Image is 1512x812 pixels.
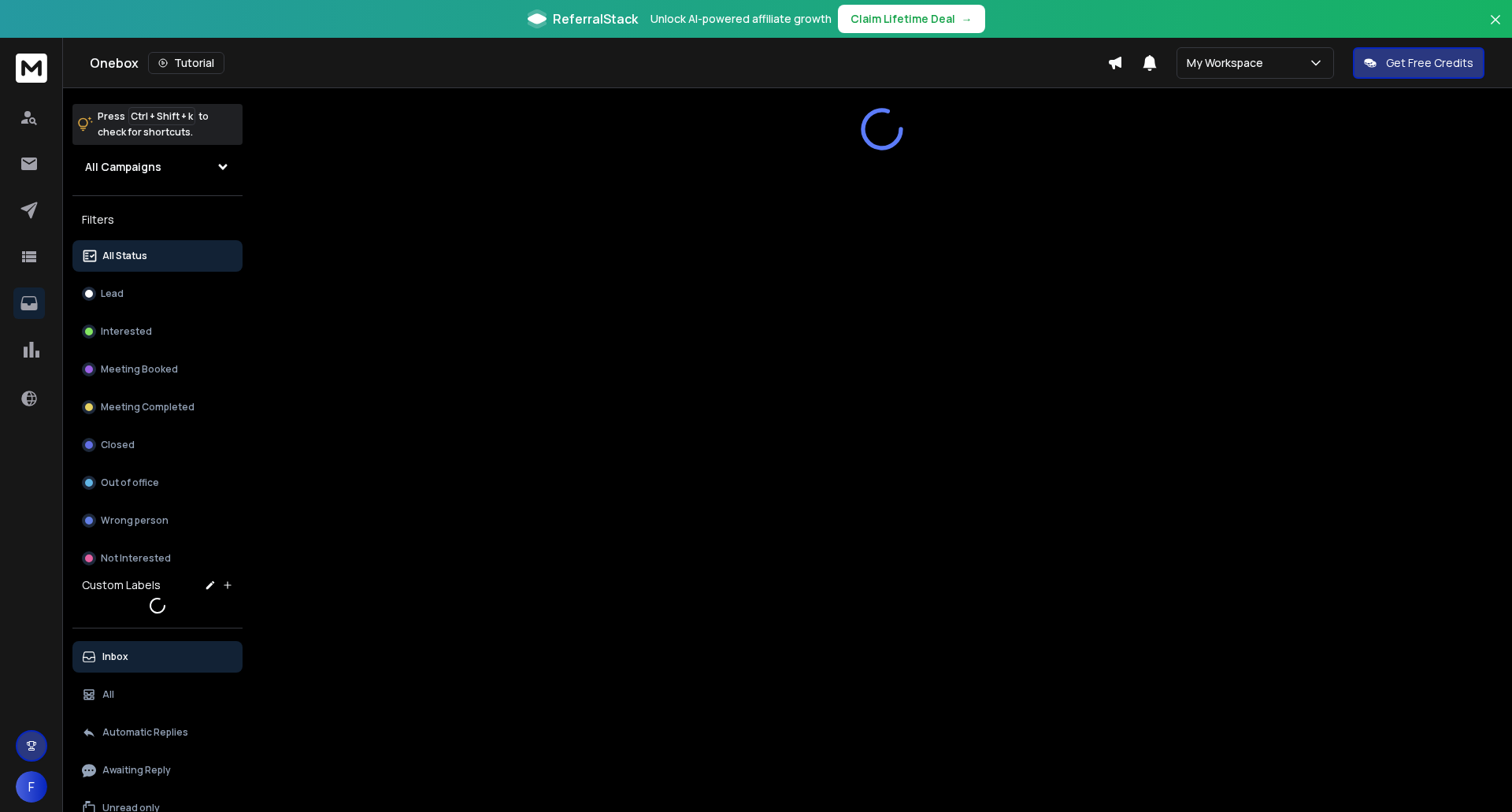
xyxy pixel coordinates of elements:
[101,287,124,300] p: Lead
[72,467,243,499] button: Out of office
[148,52,224,74] button: Tutorial
[72,151,243,183] button: All Campaigns
[1386,55,1473,71] p: Get Free Credits
[16,771,47,803] button: F
[102,651,128,663] p: Inbox
[72,240,243,272] button: All Status
[650,11,832,27] p: Unlock AI-powered affiliate growth
[72,717,243,748] button: Automatic Replies
[101,439,135,451] p: Closed
[102,764,171,777] p: Awaiting Reply
[72,641,243,673] button: Inbox
[72,543,243,574] button: Not Interested
[72,505,243,536] button: Wrong person
[101,363,178,376] p: Meeting Booked
[1187,55,1269,71] p: My Workspace
[1353,47,1484,79] button: Get Free Credits
[1485,9,1506,47] button: Close banner
[90,52,1107,74] div: Onebox
[85,159,161,175] h1: All Campaigns
[72,278,243,310] button: Lead
[72,679,243,710] button: All
[72,209,243,231] h3: Filters
[98,109,209,140] p: Press to check for shortcuts.
[553,9,638,28] span: ReferralStack
[102,250,147,262] p: All Status
[128,107,195,125] span: Ctrl + Shift + k
[101,401,195,413] p: Meeting Completed
[102,688,114,701] p: All
[72,429,243,461] button: Closed
[101,514,169,527] p: Wrong person
[101,325,152,338] p: Interested
[962,11,973,27] span: →
[72,755,243,786] button: Awaiting Reply
[72,391,243,423] button: Meeting Completed
[72,316,243,347] button: Interested
[72,354,243,385] button: Meeting Booked
[102,726,188,739] p: Automatic Replies
[101,476,159,489] p: Out of office
[101,552,171,565] p: Not Interested
[82,577,161,593] h3: Custom Labels
[838,5,985,33] button: Claim Lifetime Deal→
